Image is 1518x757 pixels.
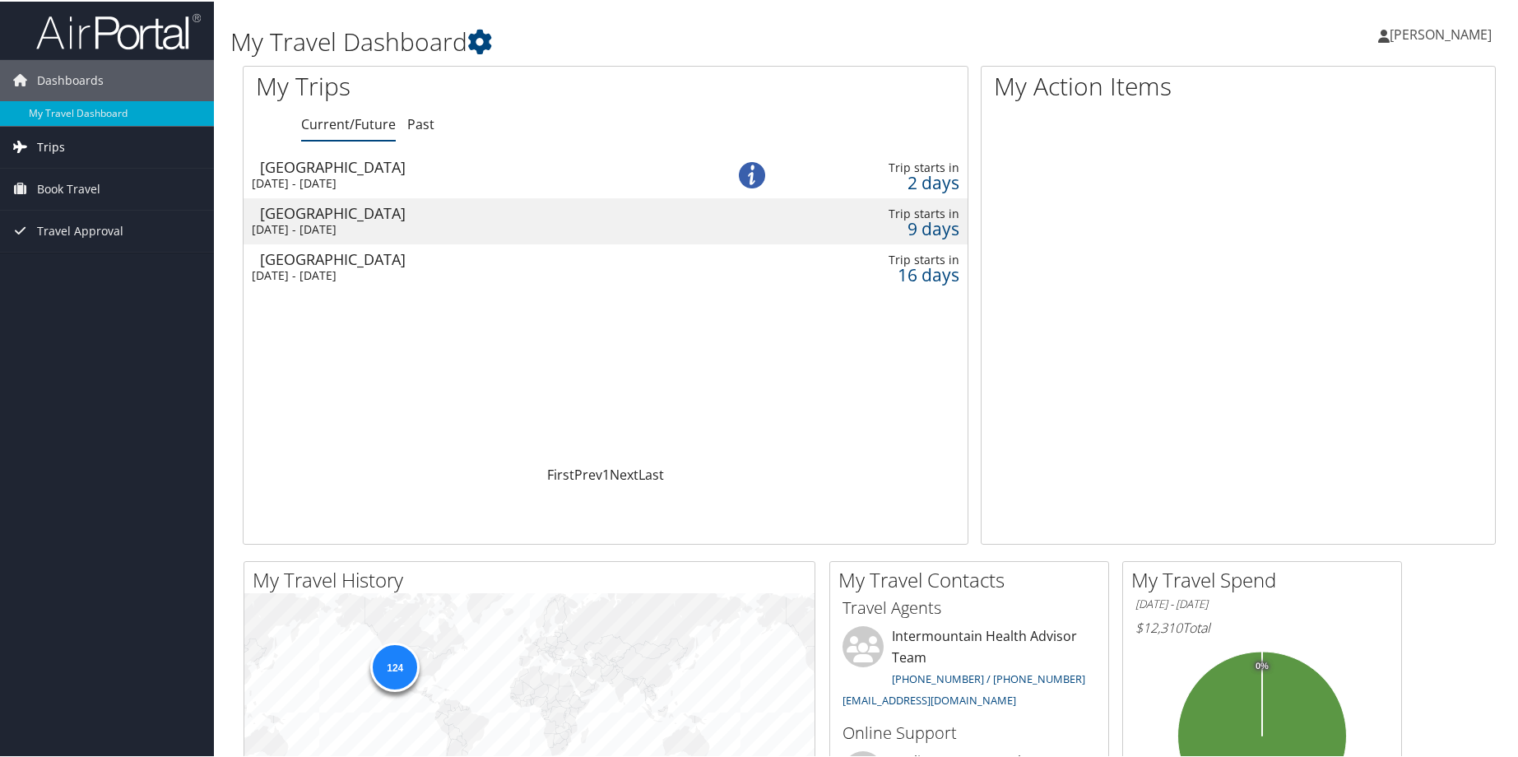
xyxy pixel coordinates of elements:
div: [DATE] - [DATE] [252,267,686,281]
span: Trips [37,125,65,166]
img: alert-flat-solid-info.png [739,160,765,187]
span: Travel Approval [37,209,123,250]
h6: Total [1135,617,1389,635]
div: Trip starts in [808,159,959,174]
a: 1 [602,464,610,482]
div: [DATE] - [DATE] [252,221,686,235]
div: 9 days [808,220,959,235]
div: [GEOGRAPHIC_DATA] [260,250,694,265]
div: [DATE] - [DATE] [252,174,686,189]
a: Next [610,464,638,482]
div: 16 days [808,266,959,281]
tspan: 0% [1256,660,1269,670]
span: $12,310 [1135,617,1182,635]
div: 124 [370,641,420,690]
a: Past [407,114,434,132]
a: First [547,464,574,482]
span: Dashboards [37,58,104,100]
h3: Travel Agents [843,595,1096,618]
h1: My Trips [256,67,653,102]
span: [PERSON_NAME] [1390,24,1492,42]
h2: My Travel History [253,564,815,592]
h1: My Action Items [982,67,1495,102]
li: Intermountain Health Advisor Team [834,625,1104,713]
h6: [DATE] - [DATE] [1135,595,1389,611]
div: [GEOGRAPHIC_DATA] [260,158,694,173]
h2: My Travel Spend [1131,564,1401,592]
a: Current/Future [301,114,396,132]
h3: Online Support [843,720,1096,743]
img: airportal-logo.png [36,11,201,49]
div: [GEOGRAPHIC_DATA] [260,204,694,219]
a: [EMAIL_ADDRESS][DOMAIN_NAME] [843,691,1016,706]
div: 2 days [808,174,959,188]
a: Last [638,464,664,482]
a: [PERSON_NAME] [1378,8,1508,58]
a: Prev [574,464,602,482]
div: Trip starts in [808,205,959,220]
h2: My Travel Contacts [838,564,1108,592]
h1: My Travel Dashboard [230,23,1082,58]
div: Trip starts in [808,251,959,266]
span: Book Travel [37,167,100,208]
a: [PHONE_NUMBER] / [PHONE_NUMBER] [892,670,1085,685]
